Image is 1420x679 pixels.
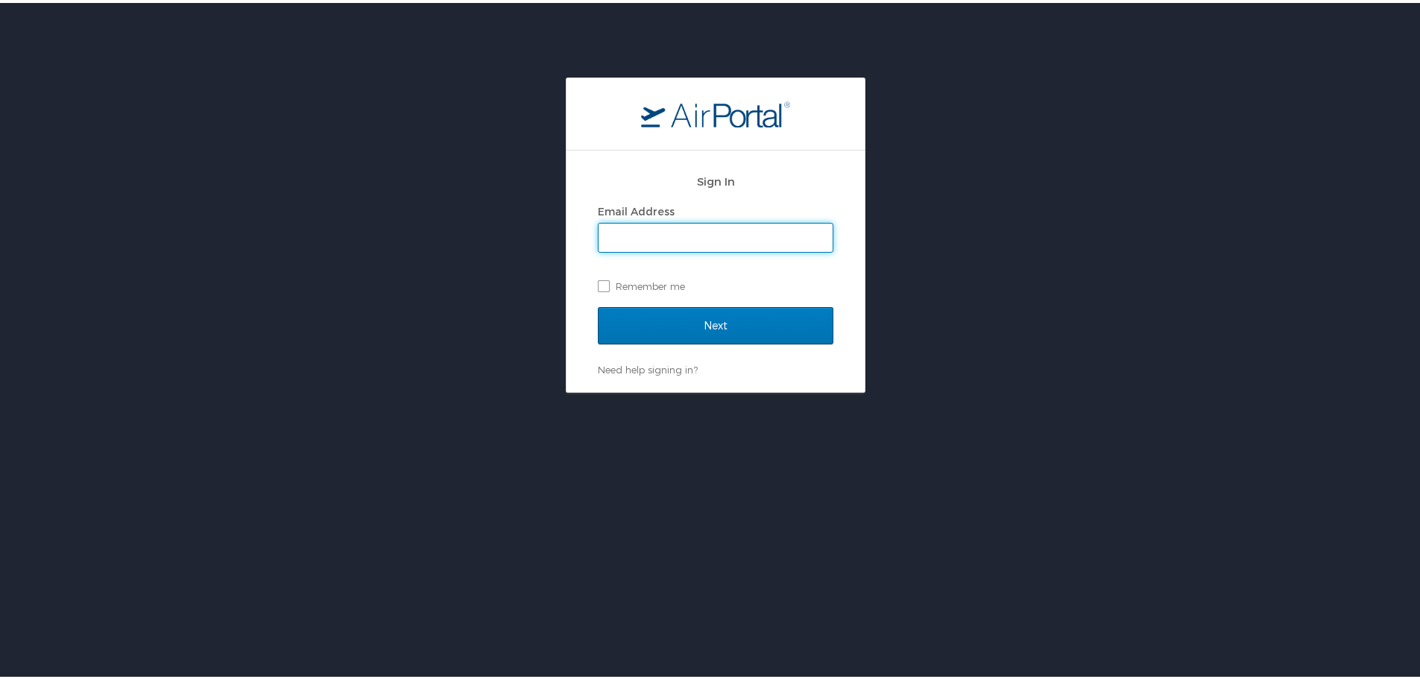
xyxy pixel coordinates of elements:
h2: Sign In [598,170,833,187]
label: Remember me [598,272,833,294]
input: Next [598,304,833,341]
label: Email Address [598,202,675,215]
img: logo [641,98,790,124]
a: Need help signing in? [598,361,698,373]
